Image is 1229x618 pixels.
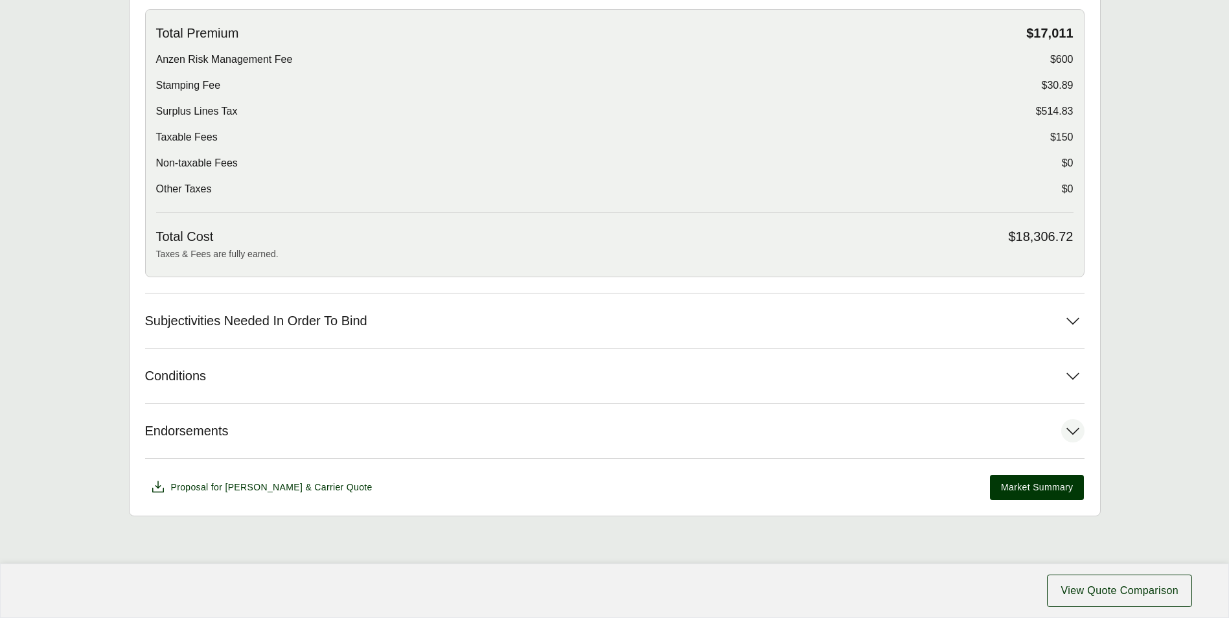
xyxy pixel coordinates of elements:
button: Subjectivities Needed In Order To Bind [145,293,1085,348]
button: Conditions [145,349,1085,403]
button: Market Summary [990,475,1084,500]
span: Anzen Risk Management Fee [156,52,293,67]
span: Subjectivities Needed In Order To Bind [145,313,367,329]
span: Other Taxes [156,181,212,197]
span: $0 [1062,155,1074,171]
span: Endorsements [145,423,229,439]
p: Taxes & Fees are fully earned. [156,247,1074,261]
span: $514.83 [1036,104,1074,119]
button: Proposal for [PERSON_NAME] & Carrier Quote [145,474,378,500]
span: & Carrier Quote [305,482,372,492]
span: $600 [1050,52,1074,67]
span: $30.89 [1042,78,1074,93]
span: $18,306.72 [1008,229,1073,245]
span: Surplus Lines Tax [156,104,238,119]
span: View Quote Comparison [1061,583,1178,599]
span: Market Summary [1001,481,1073,494]
span: [PERSON_NAME] [225,482,303,492]
span: Stamping Fee [156,78,221,93]
button: View Quote Comparison [1047,575,1192,607]
span: Total Premium [156,25,239,41]
span: Taxable Fees [156,130,218,145]
span: $17,011 [1026,25,1073,41]
span: Conditions [145,368,207,384]
span: $0 [1062,181,1074,197]
span: Proposal for [171,481,373,494]
span: Non-taxable Fees [156,155,238,171]
span: $150 [1050,130,1074,145]
button: Endorsements [145,404,1085,458]
span: Total Cost [156,229,214,245]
